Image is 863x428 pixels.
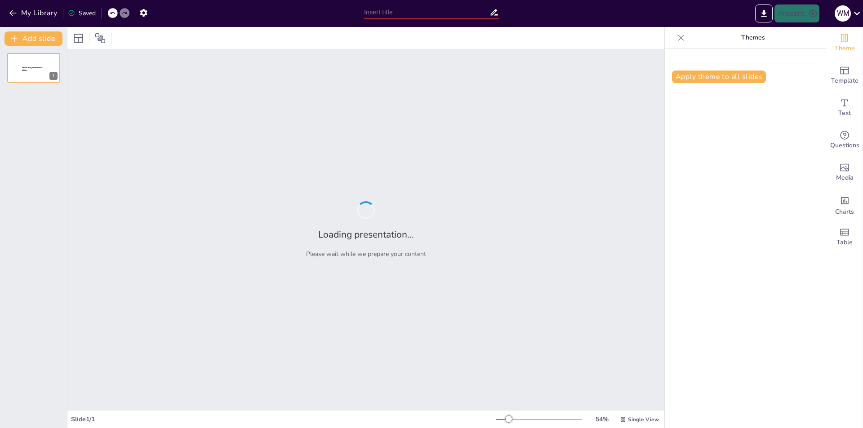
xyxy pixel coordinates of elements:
[7,53,60,83] div: 1
[831,76,859,86] span: Template
[835,207,854,217] span: Charts
[827,59,863,92] div: Add ready made slides
[774,4,819,22] button: Present
[827,189,863,221] div: Add charts and graphs
[628,416,659,423] span: Single View
[68,9,96,18] div: Saved
[827,221,863,253] div: Add a table
[672,71,766,83] button: Apply theme to all slides
[4,31,62,46] button: Add slide
[827,124,863,156] div: Get real-time input from your audience
[22,66,42,71] span: Sendsteps presentation editor
[838,108,851,118] span: Text
[834,44,855,53] span: Theme
[827,92,863,124] div: Add text boxes
[49,72,58,80] div: 1
[755,4,773,22] button: Export to PowerPoint
[835,5,851,22] div: w m
[827,27,863,59] div: Change the overall theme
[318,228,414,241] h2: Loading presentation...
[836,173,854,183] span: Media
[835,4,851,22] button: w m
[830,141,859,150] span: Questions
[95,33,106,44] span: Position
[71,31,85,45] div: Layout
[364,6,489,19] input: Insert title
[591,415,613,424] div: 54 %
[827,156,863,189] div: Add images, graphics, shapes or video
[688,27,818,49] p: Themes
[71,415,496,424] div: Slide 1 / 1
[7,6,61,20] button: My Library
[836,238,853,247] span: Table
[306,250,426,258] p: Please wait while we prepare your content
